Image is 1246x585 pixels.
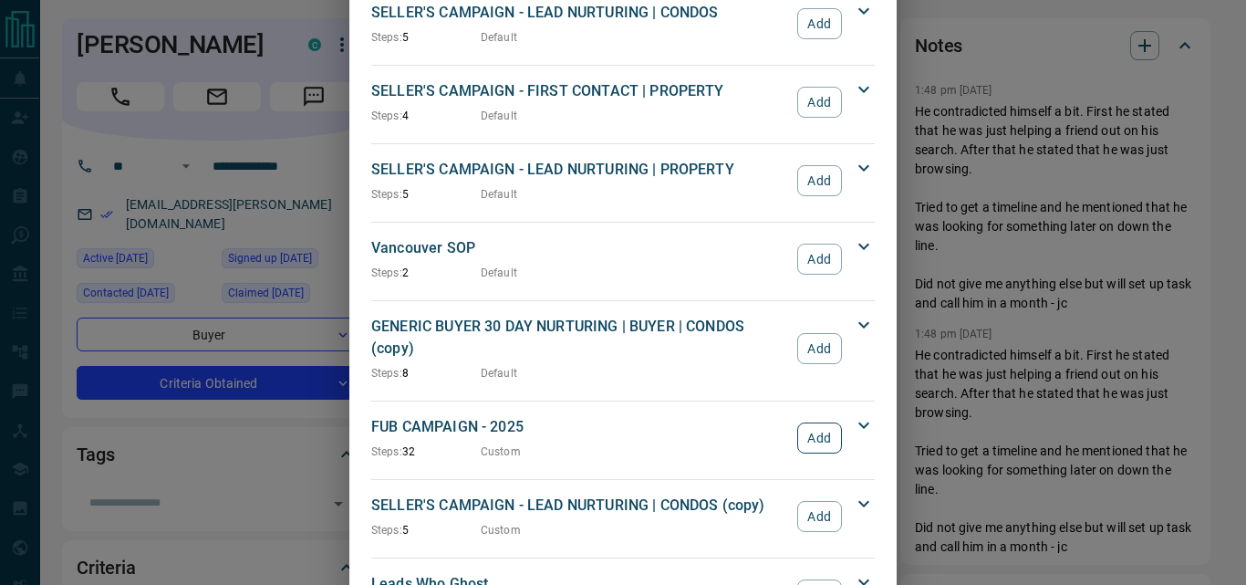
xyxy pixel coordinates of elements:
[371,266,402,279] span: Steps:
[481,108,517,124] p: Default
[797,8,842,39] button: Add
[371,155,875,206] div: SELLER'S CAMPAIGN - LEAD NURTURING | PROPERTYSteps:5DefaultAdd
[481,522,521,538] p: Custom
[797,87,842,118] button: Add
[481,186,517,203] p: Default
[371,186,481,203] p: 5
[371,416,788,438] p: FUB CAMPAIGN - 2025
[371,365,481,381] p: 8
[371,110,402,122] span: Steps:
[371,444,481,460] p: 32
[797,423,842,454] button: Add
[371,159,788,181] p: SELLER'S CAMPAIGN - LEAD NURTURING | PROPERTY
[371,265,481,281] p: 2
[371,2,788,24] p: SELLER'S CAMPAIGN - LEAD NURTURING | CONDOS
[797,333,842,364] button: Add
[371,316,788,360] p: GENERIC BUYER 30 DAY NURTURING | BUYER | CONDOS (copy)
[481,29,517,46] p: Default
[371,80,788,102] p: SELLER'S CAMPAIGN - FIRST CONTACT | PROPERTY
[371,108,481,124] p: 4
[371,367,402,380] span: Steps:
[371,188,402,201] span: Steps:
[371,491,875,542] div: SELLER'S CAMPAIGN - LEAD NURTURING | CONDOS (copy)Steps:5CustomAdd
[371,77,875,128] div: SELLER'S CAMPAIGN - FIRST CONTACT | PROPERTYSteps:4DefaultAdd
[371,495,788,517] p: SELLER'S CAMPAIGN - LEAD NURTURING | CONDOS (copy)
[797,501,842,532] button: Add
[371,237,788,259] p: Vancouver SOP
[371,312,875,385] div: GENERIC BUYER 30 DAY NURTURING | BUYER | CONDOS (copy)Steps:8DefaultAdd
[371,31,402,44] span: Steps:
[371,234,875,285] div: Vancouver SOPSteps:2DefaultAdd
[481,365,517,381] p: Default
[797,244,842,275] button: Add
[371,524,402,537] span: Steps:
[481,265,517,281] p: Default
[481,444,521,460] p: Custom
[371,29,481,46] p: 5
[797,165,842,196] button: Add
[371,413,875,464] div: FUB CAMPAIGN - 2025Steps:32CustomAdd
[371,445,402,458] span: Steps:
[371,522,481,538] p: 5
